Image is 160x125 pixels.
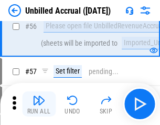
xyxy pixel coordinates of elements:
[125,6,134,15] img: Support
[27,108,51,114] div: Run All
[33,94,45,107] img: Run All
[66,94,79,107] img: Undo
[8,4,21,17] img: Back
[22,91,56,117] button: Run All
[54,65,82,78] div: Set filter
[89,68,119,76] div: pending...
[100,108,113,114] div: Skip
[65,108,80,114] div: Undo
[25,6,111,16] div: Unbilled Accrual ([DATE])
[131,96,148,112] img: Main button
[139,4,152,17] img: Settings menu
[25,67,37,76] span: # 57
[56,91,89,117] button: Undo
[89,91,123,117] button: Skip
[100,94,112,107] img: Skip
[25,22,37,30] span: # 56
